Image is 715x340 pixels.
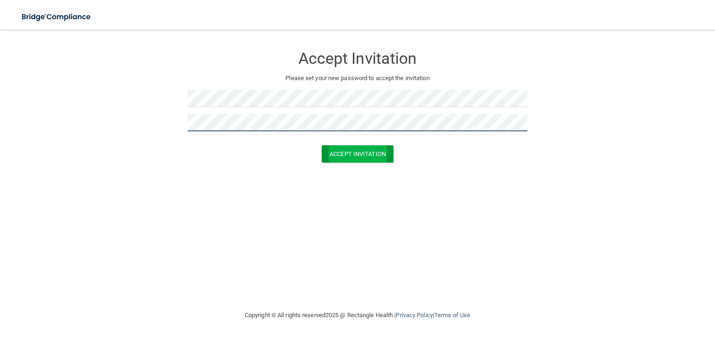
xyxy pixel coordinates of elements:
a: Terms of Use [434,312,470,319]
button: Accept Invitation [322,145,393,163]
div: Copyright © All rights reserved 2025 @ Rectangle Health | | [188,300,527,330]
h3: Accept Invitation [188,50,527,67]
a: Privacy Policy [396,312,432,319]
p: Please set your new password to accept the invitation [195,73,520,84]
img: bridge_compliance_login_screen.278c3ca4.svg [14,7,100,27]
